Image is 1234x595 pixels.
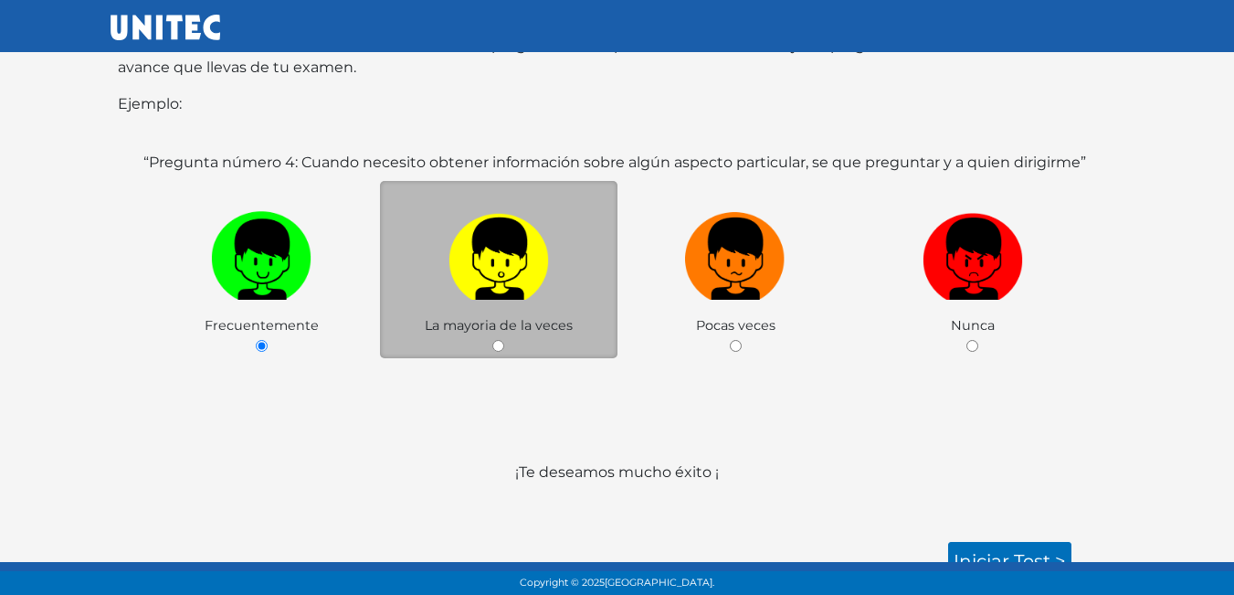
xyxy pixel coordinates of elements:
[425,317,573,334] span: La mayoria de la veces
[448,205,549,301] img: a1.png
[696,317,775,334] span: Pocas veces
[143,152,1086,174] label: “Pregunta número 4: Cuando necesito obtener información sobre algún aspecto particular, se que pr...
[205,317,319,334] span: Frecuentemente
[605,577,714,589] span: [GEOGRAPHIC_DATA].
[211,205,311,301] img: v1.png
[948,542,1071,580] a: Iniciar test >
[951,317,995,334] span: Nunca
[118,35,1117,79] p: Para terminar el examen debes contestar todas las preguntas. En la parte inferior de cada hoja de...
[118,93,1117,115] p: Ejemplo:
[111,15,220,40] img: UNITEC
[685,205,786,301] img: n1.png
[118,462,1117,527] p: ¡Te deseamos mucho éxito ¡
[923,205,1023,301] img: r1.png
